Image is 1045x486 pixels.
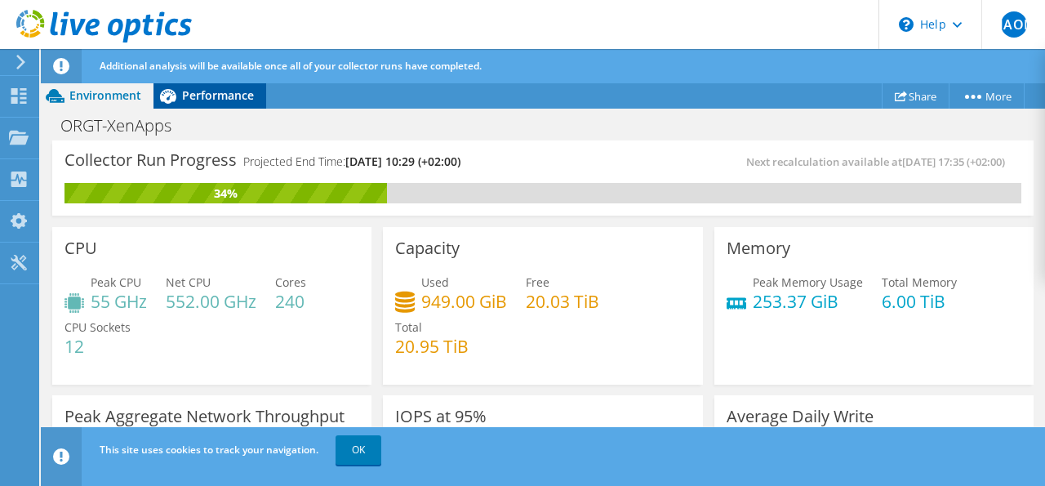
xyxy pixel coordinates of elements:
[100,443,318,457] span: This site uses cookies to track your navigation.
[526,292,599,310] h4: 20.03 TiB
[526,274,549,290] span: Free
[64,239,97,257] h3: CPU
[395,319,422,335] span: Total
[182,87,254,103] span: Performance
[275,274,306,290] span: Cores
[64,185,387,203] div: 34%
[882,83,949,109] a: Share
[243,153,460,171] h4: Projected End Time:
[753,292,863,310] h4: 253.37 GiB
[91,274,141,290] span: Peak CPU
[100,59,482,73] span: Additional analysis will be available once all of your collector runs have completed.
[64,337,131,355] h4: 12
[336,435,381,465] a: OK
[69,87,141,103] span: Environment
[53,117,197,135] h1: ORGT-XenApps
[902,154,1005,169] span: [DATE] 17:35 (+02:00)
[746,154,1013,169] span: Next recalculation available at
[727,408,874,426] h3: Average Daily Write
[395,337,469,355] h4: 20.95 TiB
[166,274,211,290] span: Net CPU
[64,408,345,426] h3: Peak Aggregate Network Throughput
[275,292,306,310] h4: 240
[899,17,914,32] svg: \n
[882,292,957,310] h4: 6.00 TiB
[949,83,1025,109] a: More
[395,408,487,426] h3: IOPS at 95%
[64,319,131,335] span: CPU Sockets
[345,154,460,169] span: [DATE] 10:29 (+02:00)
[727,239,790,257] h3: Memory
[421,274,449,290] span: Used
[421,292,507,310] h4: 949.00 GiB
[1001,11,1027,38] span: MAOM
[166,292,256,310] h4: 552.00 GHz
[91,292,147,310] h4: 55 GHz
[882,274,957,290] span: Total Memory
[395,239,460,257] h3: Capacity
[753,274,863,290] span: Peak Memory Usage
